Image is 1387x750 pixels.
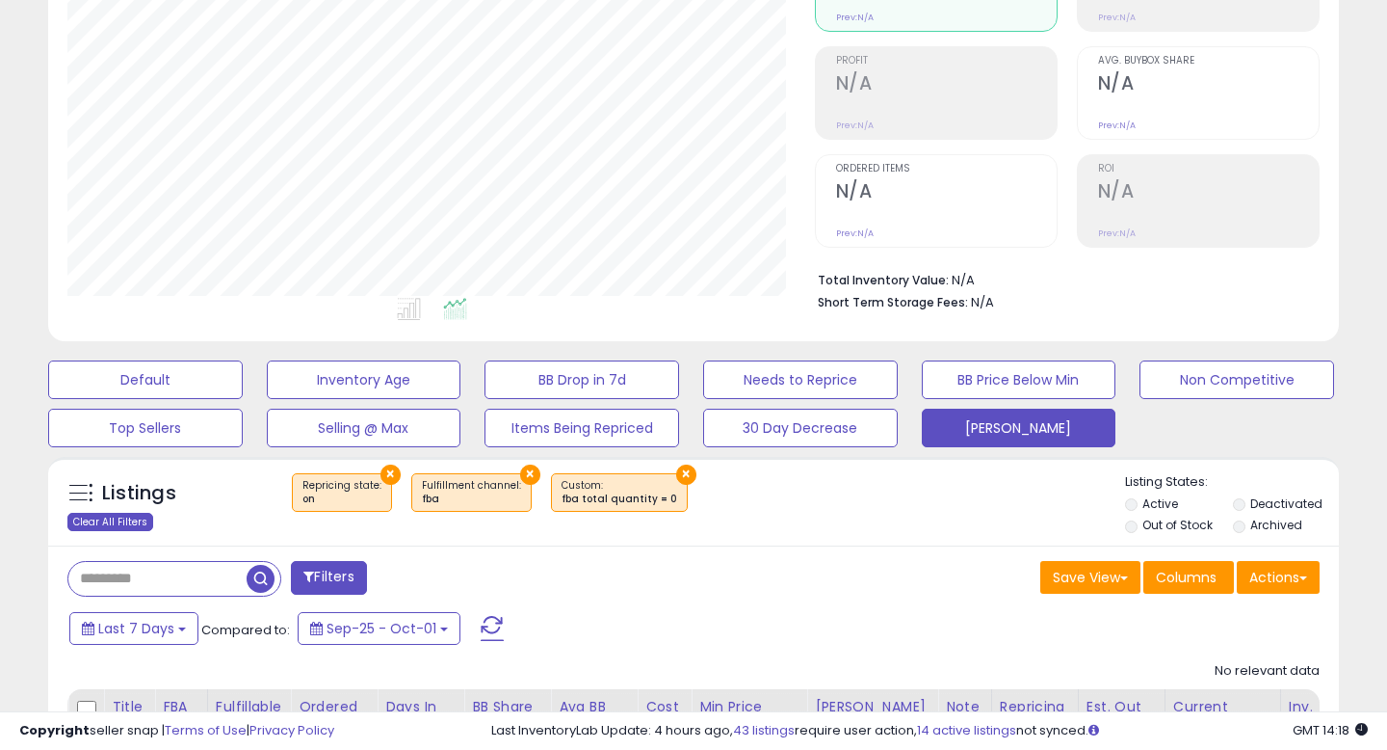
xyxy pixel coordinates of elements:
[1250,517,1302,533] label: Archived
[267,409,461,447] button: Selling @ Max
[836,228,874,239] small: Prev: N/A
[422,478,521,507] span: Fulfillment channel :
[676,465,696,485] button: ×
[1293,721,1368,739] span: 2025-10-9 14:18 GMT
[201,621,290,639] span: Compared to:
[267,361,461,399] button: Inventory Age
[703,409,898,447] button: 30 Day Decrease
[836,12,874,23] small: Prev: N/A
[922,361,1116,399] button: BB Price Below Min
[1125,473,1340,492] p: Listing States:
[562,493,677,506] div: fba total quantity = 0
[703,361,898,399] button: Needs to Reprice
[836,164,1057,174] span: Ordered Items
[922,409,1116,447] button: [PERSON_NAME]
[302,493,381,506] div: on
[165,721,247,739] a: Terms of Use
[1250,496,1322,512] label: Deactivated
[249,721,334,739] a: Privacy Policy
[98,619,174,638] span: Last 7 Days
[291,561,366,595] button: Filters
[520,465,540,485] button: ×
[48,361,243,399] button: Default
[1098,228,1136,239] small: Prev: N/A
[836,180,1057,206] h2: N/A
[327,619,436,638] span: Sep-25 - Oct-01
[1098,56,1319,67] span: Avg. Buybox Share
[836,120,874,131] small: Prev: N/A
[1143,561,1234,594] button: Columns
[19,722,334,740] div: seller snap | |
[422,493,521,506] div: fba
[836,56,1057,67] span: Profit
[1142,517,1213,533] label: Out of Stock
[380,465,401,485] button: ×
[971,293,994,311] span: N/A
[102,480,176,507] h5: Listings
[1139,361,1334,399] button: Non Competitive
[1098,164,1319,174] span: ROI
[1098,120,1136,131] small: Prev: N/A
[48,409,243,447] button: Top Sellers
[1098,12,1136,23] small: Prev: N/A
[1237,561,1320,594] button: Actions
[917,721,1016,739] a: 14 active listings
[298,612,460,645] button: Sep-25 - Oct-01
[484,409,679,447] button: Items Being Repriced
[69,612,198,645] button: Last 7 Days
[562,478,677,507] span: Custom:
[1215,662,1320,681] div: No relevant data
[1040,561,1140,594] button: Save View
[1142,496,1178,512] label: Active
[1156,568,1217,587] span: Columns
[818,267,1305,290] li: N/A
[818,294,968,310] b: Short Term Storage Fees:
[836,72,1057,98] h2: N/A
[733,721,795,739] a: 43 listings
[19,721,90,739] strong: Copyright
[818,272,949,288] b: Total Inventory Value:
[1098,72,1319,98] h2: N/A
[491,722,1368,740] div: Last InventoryLab Update: 4 hours ago, require user action, not synced.
[302,478,381,507] span: Repricing state :
[67,513,153,531] div: Clear All Filters
[484,361,679,399] button: BB Drop in 7d
[1098,180,1319,206] h2: N/A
